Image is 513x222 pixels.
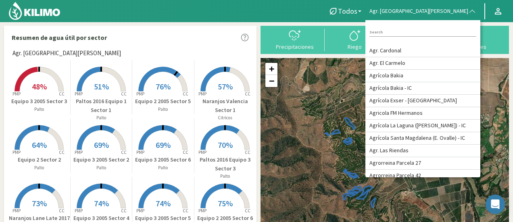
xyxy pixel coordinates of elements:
[71,114,132,121] p: Palto
[245,208,251,214] tspan: CC
[121,208,127,214] tspan: CC
[156,140,171,150] span: 69%
[12,33,107,42] p: Resumen de agua útil por sector
[267,44,322,50] div: Precipitaciones
[369,7,468,15] span: Agr. [GEOGRAPHIC_DATA][PERSON_NAME]
[265,75,277,87] a: Zoom out
[325,29,385,50] button: Riego
[71,97,132,114] p: Paltos 2016 Equipo 1 Sector 1
[13,149,21,155] tspan: PMP
[8,164,70,171] p: Palto
[218,81,233,91] span: 57%
[194,97,256,114] p: Naranjos Valencia Sector 1
[198,208,206,214] tspan: PMP
[365,107,480,120] li: Agricola FM Hermanos
[365,45,480,57] li: Agr. Cardonal
[121,91,127,97] tspan: CC
[13,91,21,97] tspan: PMP
[365,170,480,182] li: Agrorreina Parcela 42
[156,81,171,91] span: 76%
[194,173,256,180] p: Palto
[121,149,127,155] tspan: CC
[183,208,189,214] tspan: CC
[8,1,61,21] img: Kilimo
[183,149,189,155] tspan: CC
[365,2,480,20] button: Agr. [GEOGRAPHIC_DATA][PERSON_NAME]
[265,63,277,75] a: Zoom in
[194,114,256,121] p: Citricos
[365,120,480,132] li: Agrícola La Laguna ([PERSON_NAME]) - IC
[13,208,21,214] tspan: PMP
[94,140,109,150] span: 69%
[132,106,194,113] p: Palto
[71,156,132,164] p: Equipo 3 2005 Sector 2
[265,29,325,50] button: Precipitaciones
[32,198,47,208] span: 73%
[13,49,121,58] span: Agr. [GEOGRAPHIC_DATA][PERSON_NAME]
[365,70,480,82] li: Agrícola Bakia
[198,91,206,97] tspan: PMP
[132,164,194,171] p: Palto
[486,195,505,214] div: Open Intercom Messenger
[8,106,70,113] p: Palto
[8,97,70,106] p: Equipo 3 2005 Sector 3
[194,156,256,173] p: Paltos 2016 Equipo 3 Sector 3
[59,91,65,97] tspan: CC
[327,44,382,50] div: Riego
[94,81,109,91] span: 51%
[365,82,480,95] li: Agrícola Bakia - IC
[8,156,70,164] p: Equipo 2 Sector 2
[365,57,480,70] li: Agr. El Carmelo
[183,91,189,97] tspan: CC
[75,91,83,97] tspan: PMP
[365,157,480,170] li: Agrorreina Parcela 27
[156,198,171,208] span: 74%
[132,156,194,164] p: Equipo 3 2005 Sector 6
[365,132,480,145] li: Agrícola Santa Magdalena (E. Ovalle) - IC
[218,140,233,150] span: 70%
[136,208,144,214] tspan: PMP
[245,149,251,155] tspan: CC
[365,145,480,157] li: Agr. Las Riendas
[75,208,83,214] tspan: PMP
[94,198,109,208] span: 74%
[32,81,47,91] span: 48%
[59,149,65,155] tspan: CC
[59,208,65,214] tspan: CC
[365,95,480,107] li: Agrícola Exser - [GEOGRAPHIC_DATA]
[32,140,47,150] span: 64%
[245,91,251,97] tspan: CC
[71,164,132,171] p: Palto
[132,97,194,106] p: Equipo 2 2005 Sector 5
[218,198,233,208] span: 75%
[136,91,144,97] tspan: PMP
[198,149,206,155] tspan: PMP
[136,149,144,155] tspan: PMP
[338,7,357,15] span: Todos
[75,149,83,155] tspan: PMP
